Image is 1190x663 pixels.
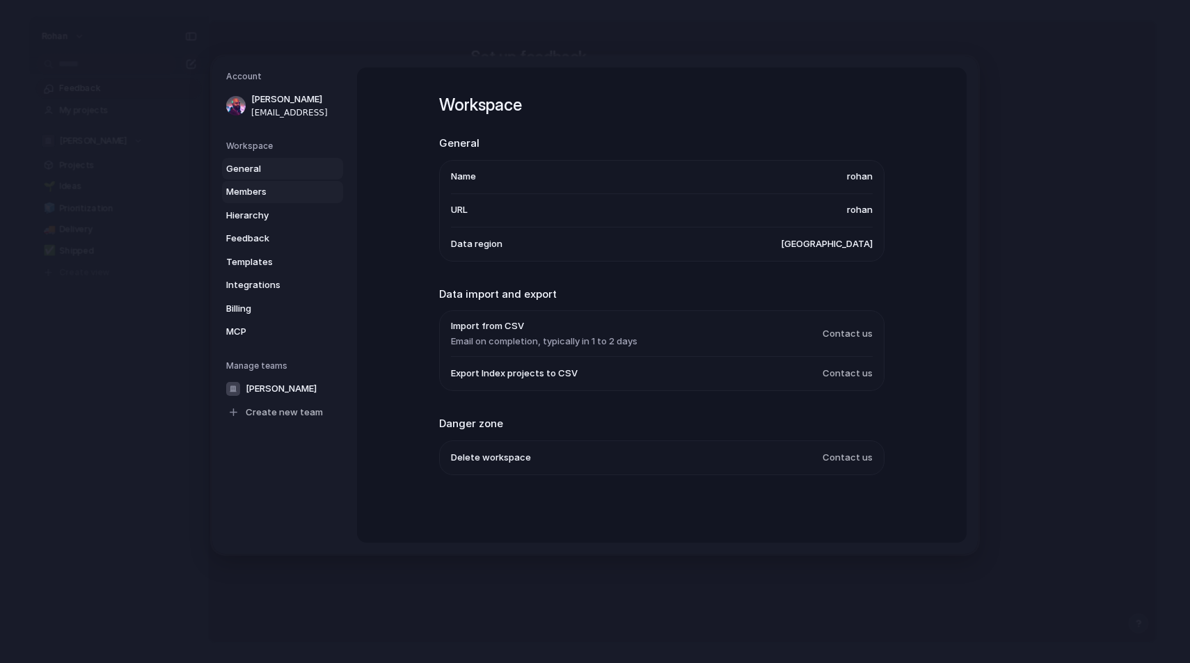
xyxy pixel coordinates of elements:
[226,278,315,292] span: Integrations
[246,406,323,420] span: Create new team
[251,106,340,118] span: [EMAIL_ADDRESS]
[439,136,884,152] h2: General
[222,181,343,203] a: Members
[246,382,317,396] span: [PERSON_NAME]
[226,359,343,372] h5: Manage teams
[451,367,578,381] span: Export Index projects to CSV
[439,286,884,302] h2: Data import and export
[226,208,315,222] span: Hierarchy
[823,327,873,341] span: Contact us
[222,204,343,226] a: Hierarchy
[222,321,343,343] a: MCP
[226,232,315,246] span: Feedback
[222,227,343,250] a: Feedback
[439,93,884,118] h1: Workspace
[823,451,873,465] span: Contact us
[226,161,315,175] span: General
[451,237,502,251] span: Data region
[226,325,315,339] span: MCP
[222,401,343,423] a: Create new team
[847,203,873,217] span: rohan
[451,203,468,217] span: URL
[222,250,343,273] a: Templates
[451,319,637,333] span: Import from CSV
[439,416,884,432] h2: Danger zone
[781,237,873,251] span: [GEOGRAPHIC_DATA]
[451,170,476,184] span: Name
[226,301,315,315] span: Billing
[226,139,343,152] h5: Workspace
[222,274,343,296] a: Integrations
[222,297,343,319] a: Billing
[451,451,531,465] span: Delete workspace
[222,157,343,179] a: General
[451,334,637,348] span: Email on completion, typically in 1 to 2 days
[823,367,873,381] span: Contact us
[251,93,340,106] span: [PERSON_NAME]
[226,185,315,199] span: Members
[222,88,343,123] a: [PERSON_NAME][EMAIL_ADDRESS]
[226,70,343,83] h5: Account
[226,255,315,269] span: Templates
[222,377,343,399] a: [PERSON_NAME]
[847,170,873,184] span: rohan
